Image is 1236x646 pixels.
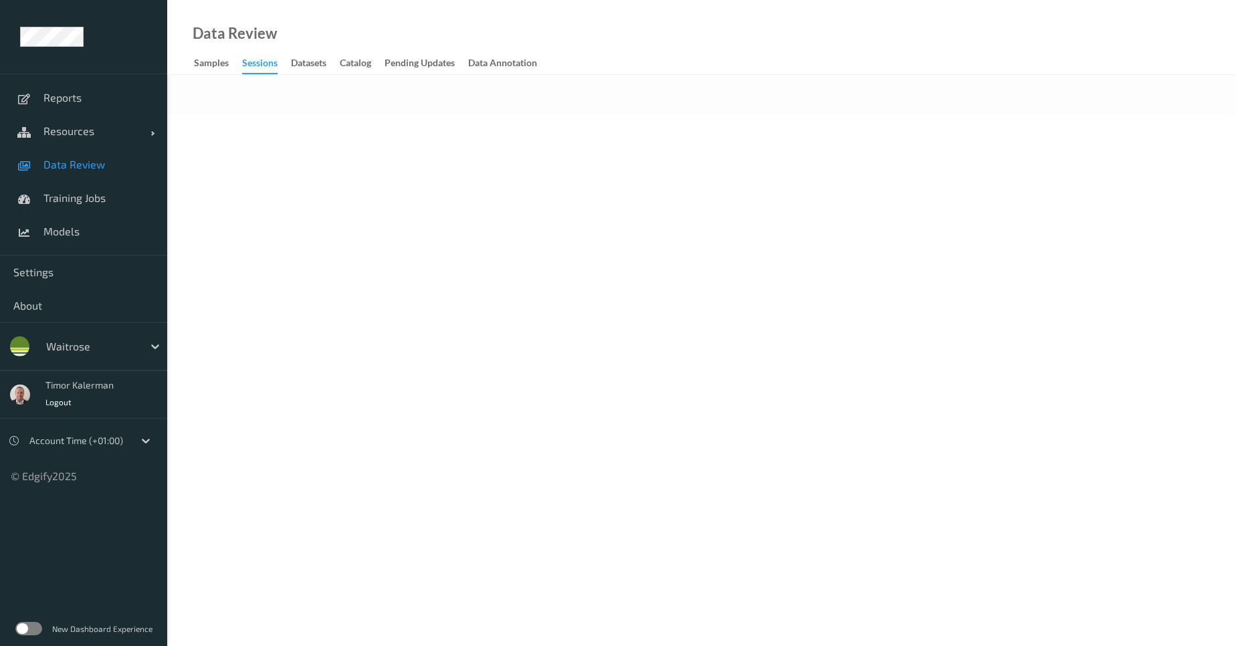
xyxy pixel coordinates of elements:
[291,56,326,73] div: Datasets
[340,54,385,73] a: Catalog
[242,56,278,74] div: Sessions
[194,54,242,73] a: Samples
[468,54,550,73] a: Data Annotation
[385,56,455,73] div: Pending Updates
[385,54,468,73] a: Pending Updates
[193,27,277,40] div: Data Review
[291,54,340,73] a: Datasets
[194,56,229,73] div: Samples
[468,56,537,73] div: Data Annotation
[242,54,291,74] a: Sessions
[340,56,371,73] div: Catalog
